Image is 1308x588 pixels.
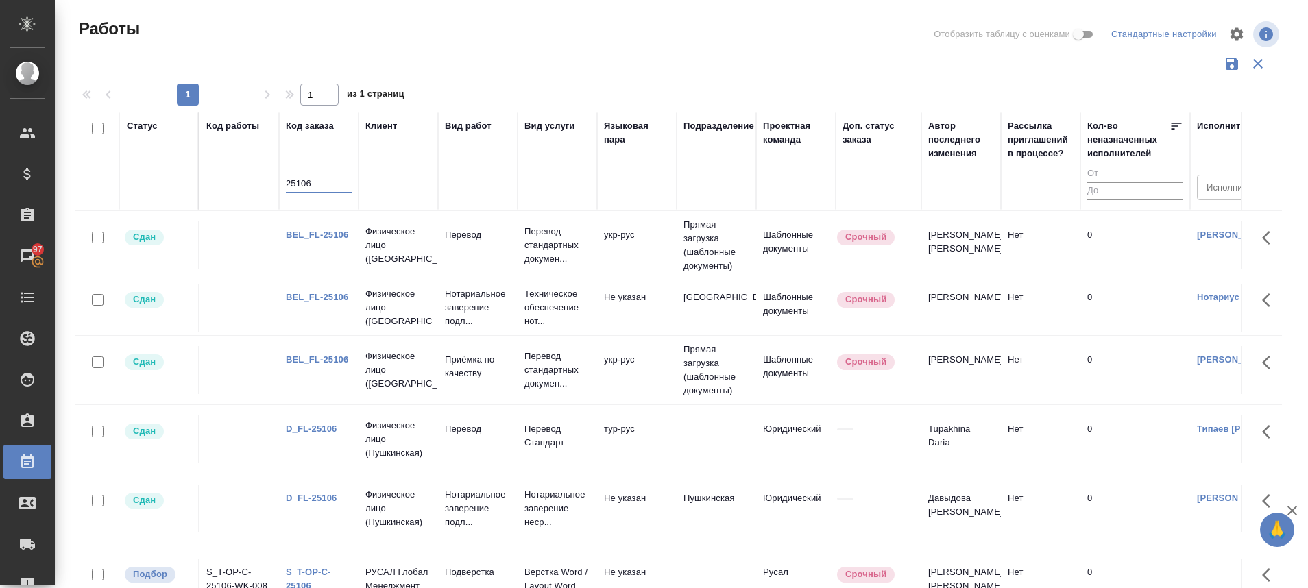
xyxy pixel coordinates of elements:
a: 97 [3,239,51,273]
input: До [1087,182,1183,199]
td: 0 [1080,221,1190,269]
p: Срочный [845,567,886,581]
td: 0 [1080,284,1190,332]
p: Физическое лицо (Пушкинская) [365,488,431,529]
div: split button [1108,24,1220,45]
p: Срочный [845,230,886,244]
div: Менеджер проверил работу исполнителя, передает ее на следующий этап [123,422,191,441]
td: 0 [1080,485,1190,532]
td: тур-рус [597,415,677,463]
td: [PERSON_NAME] [PERSON_NAME] [921,221,1001,269]
td: Юридический [756,485,836,532]
a: D_FL-25106 [286,424,337,434]
button: Здесь прячутся важные кнопки [1254,284,1287,317]
td: 0 [1080,346,1190,394]
p: Подверстка [445,565,511,579]
span: Работы [75,18,140,40]
td: Не указан [597,284,677,332]
div: Менеджер проверил работу исполнителя, передает ее на следующий этап [123,291,191,309]
button: 🙏 [1260,513,1294,547]
span: Настроить таблицу [1220,18,1253,51]
div: Вид услуги [524,119,575,133]
td: Пушкинская [677,485,756,532]
a: BEL_FL-25106 [286,292,348,302]
td: Юридический [756,415,836,463]
a: BEL_FL-25106 [286,354,348,365]
span: Посмотреть информацию [1253,21,1282,47]
div: Языковая пара [604,119,670,147]
p: Нотариальное заверение подл... [445,488,511,529]
td: [PERSON_NAME] [921,284,1001,332]
td: Шаблонные документы [756,284,836,332]
span: Отобразить таблицу с оценками [934,27,1070,41]
div: Подразделение [683,119,754,133]
p: Срочный [845,293,886,306]
td: укр-рус [597,346,677,394]
td: Прямая загрузка (шаблонные документы) [677,211,756,280]
td: Нет [1001,415,1080,463]
td: Не указан [597,485,677,532]
div: Автор последнего изменения [928,119,994,160]
div: Код работы [206,119,259,133]
td: Нет [1001,346,1080,394]
td: укр-рус [597,221,677,269]
td: Шаблонные документы [756,221,836,269]
div: Менеджер проверил работу исполнителя, передает ее на следующий этап [123,353,191,371]
div: Статус [127,119,158,133]
div: Кол-во неназначенных исполнителей [1087,119,1170,160]
div: Вид работ [445,119,492,133]
a: D_FL-25106 [286,493,337,503]
div: Клиент [365,119,397,133]
input: От [1087,166,1183,183]
div: Код заказа [286,119,334,133]
td: Прямая загрузка (шаблонные документы) [677,336,756,404]
span: 97 [25,243,51,256]
p: Подбор [133,567,167,581]
td: [PERSON_NAME] [921,346,1001,394]
button: Здесь прячутся важные кнопки [1254,485,1287,517]
p: Сдан [133,355,156,369]
td: Tupakhina Daria [921,415,1001,463]
button: Сбросить фильтры [1245,51,1271,77]
span: 🙏 [1265,515,1289,544]
td: [GEOGRAPHIC_DATA] [677,284,756,332]
p: Физическое лицо ([GEOGRAPHIC_DATA]) [365,287,431,328]
p: Сдан [133,230,156,244]
p: Физическое лицо (Пушкинская) [365,419,431,460]
div: Менеджер проверил работу исполнителя, передает ее на следующий этап [123,228,191,247]
button: Здесь прячутся важные кнопки [1254,415,1287,448]
div: Можно подбирать исполнителей [123,565,191,584]
p: Техническое обеспечение нот... [524,287,590,328]
a: [PERSON_NAME] [1197,354,1273,365]
button: Здесь прячутся важные кнопки [1254,346,1287,379]
p: Физическое лицо ([GEOGRAPHIC_DATA]) [365,350,431,391]
td: Нет [1001,485,1080,532]
p: Перевод [445,422,511,436]
button: Здесь прячутся важные кнопки [1254,221,1287,254]
p: Перевод Стандарт [524,422,590,450]
td: Нет [1001,284,1080,332]
p: Приёмка по качеству [445,353,511,380]
p: Физическое лицо ([GEOGRAPHIC_DATA]) [365,225,431,266]
button: Сохранить фильтры [1219,51,1245,77]
p: Перевод стандартных докумен... [524,350,590,391]
p: Сдан [133,493,156,507]
a: BEL_FL-25106 [286,230,348,240]
td: Давыдова [PERSON_NAME] [921,485,1001,532]
div: Рассылка приглашений в процессе? [1008,119,1074,160]
a: Типаев [PERSON_NAME] [1197,424,1307,434]
div: Доп. статус заказа [843,119,915,147]
p: Нотариальное заверение неср... [524,488,590,529]
p: Перевод стандартных докумен... [524,225,590,266]
div: Проектная команда [763,119,829,147]
td: Нет [1001,221,1080,269]
span: из 1 страниц [347,86,404,106]
p: Перевод [445,228,511,242]
p: Срочный [845,355,886,369]
p: Нотариальное заверение подл... [445,287,511,328]
td: 0 [1080,415,1190,463]
div: Исполнитель [1197,119,1257,133]
p: Сдан [133,293,156,306]
p: Сдан [133,424,156,438]
td: Шаблонные документы [756,346,836,394]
